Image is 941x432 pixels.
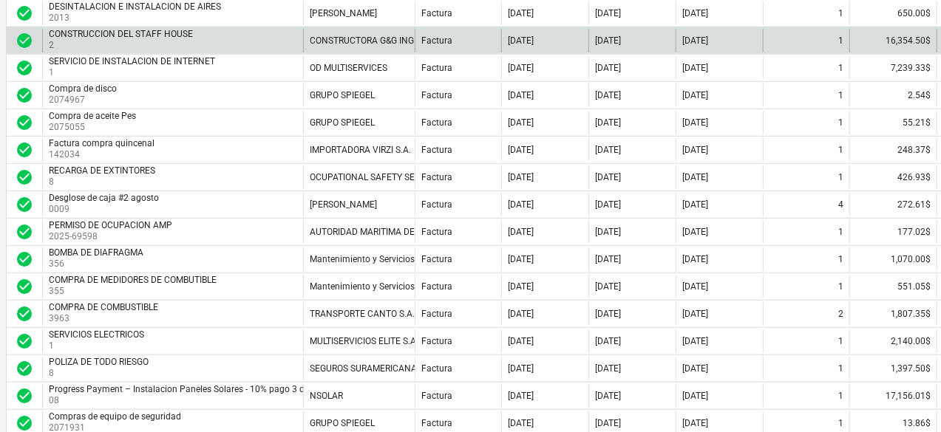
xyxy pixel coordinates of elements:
div: RECARGA DE EXTINTORES [49,165,155,176]
span: check_circle [16,250,33,268]
div: [DATE] [682,281,708,292]
div: 4 [838,199,843,210]
span: check_circle [16,387,33,405]
div: 17,156.01$ [849,384,937,408]
div: [DATE] [682,254,708,264]
div: Factura [421,281,452,292]
div: [DATE] [682,8,708,18]
div: [DATE] [595,8,621,18]
div: [DATE] [595,199,621,210]
div: OD MULTISERVICES [310,63,387,73]
div: [DATE] [508,172,534,182]
div: CONSTRUCCION DEL STAFF HOUSE [49,29,193,39]
div: MULTISERVICIOS ELITE S.A. [310,336,418,346]
div: [DATE] [595,254,621,264]
div: 1 [838,336,843,346]
p: 3963 [49,312,161,325]
p: 8 [49,367,152,380]
div: La factura fue aprobada [16,250,33,268]
div: Factura [421,117,452,128]
p: 2025-69598 [49,230,175,243]
div: La factura fue aprobada [16,305,33,323]
div: Mantenimiento y Servicios Oslui, S.A. [310,281,456,292]
p: 355 [49,285,220,298]
div: 1 [838,418,843,428]
div: Desglose de caja #2 agosto [49,193,159,203]
div: [DATE] [508,227,534,237]
div: La factura fue aprobada [16,360,33,377]
div: Mantenimiento y Servicios Oslui, S.A. [310,254,456,264]
div: La factura fue aprobada [16,332,33,350]
p: 08 [49,394,319,407]
div: Factura [421,391,452,401]
div: La factura fue aprobada [16,59,33,77]
div: [DATE] [508,199,534,210]
div: 2.54$ [849,83,937,107]
div: NSOLAR [310,391,343,401]
div: [DATE] [595,418,621,428]
div: Compra de disco [49,83,117,94]
div: [DATE] [508,145,534,155]
div: La factura fue aprobada [16,32,33,49]
div: 1,070.00$ [849,247,937,271]
div: [DATE] [508,8,534,18]
div: Factura [421,145,452,155]
div: [DATE] [682,336,708,346]
span: check_circle [16,59,33,77]
div: 1,807.35$ [849,302,937,326]
div: AUTORIDAD MARITIMA DE [GEOGRAPHIC_DATA] [310,227,502,237]
div: La factura fue aprobada [16,141,33,159]
div: COMPRA DE MEDIDORES DE COMBUTIBLE [49,275,217,285]
div: PERMISO DE OCUPACION AMP [49,220,172,230]
div: [DATE] [508,35,534,46]
div: [PERSON_NAME] [310,8,377,18]
div: Factura [421,418,452,428]
div: SEGUROS SURAMERICANA [310,363,417,374]
div: [DATE] [682,90,708,100]
div: La factura fue aprobada [16,114,33,131]
div: Compras de equipo de seguridad [49,411,181,422]
div: [DATE] [595,227,621,237]
div: 55.21$ [849,111,937,134]
p: 1 [49,340,147,352]
div: 1 [838,90,843,100]
div: [DATE] [595,309,621,319]
div: [DATE] [508,336,534,346]
div: La factura fue aprobada [16,196,33,213]
div: [DATE] [682,363,708,374]
div: [DATE] [595,117,621,128]
span: check_circle [16,414,33,432]
span: check_circle [16,4,33,22]
div: 426.93$ [849,165,937,189]
div: [DATE] [508,63,534,73]
p: 2 [49,39,196,52]
div: 1,397.50$ [849,357,937,380]
div: [DATE] [508,418,534,428]
div: 2 [838,309,843,319]
div: La factura fue aprobada [16,223,33,241]
div: 1 [838,227,843,237]
div: 1 [838,35,843,46]
div: COMPRA DE COMBUSTIBLE [49,302,158,312]
div: Compra de aceite Pes [49,111,136,121]
div: Factura [421,336,452,346]
span: check_circle [16,141,33,159]
div: [DATE] [682,117,708,128]
div: [DATE] [682,227,708,237]
div: 7,239.33$ [849,56,937,80]
span: check_circle [16,86,33,104]
div: Progress Payment – Instalacion Paneles Solares - 10% pago 3 de 3 [49,384,316,394]
div: GRUPO SPIEGEL [310,117,375,128]
div: [DATE] [595,281,621,292]
div: Factura [421,63,452,73]
div: Factura compra quincenal [49,138,154,148]
div: Factura [421,254,452,264]
div: Factura [421,8,452,18]
div: 1 [838,281,843,292]
div: DESINTALACION E INSTALACION DE AIRES [49,1,221,12]
div: [DATE] [595,391,621,401]
div: [DATE] [682,391,708,401]
div: 1 [838,8,843,18]
div: La factura fue aprobada [16,414,33,432]
span: check_circle [16,305,33,323]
